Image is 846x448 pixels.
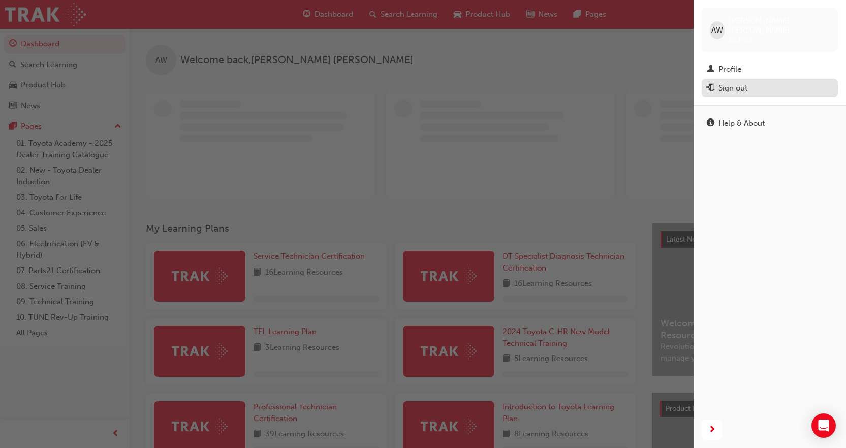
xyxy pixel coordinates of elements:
span: 653728 [729,35,753,44]
span: next-icon [708,424,716,436]
a: Help & About [702,114,838,133]
div: Help & About [718,117,765,129]
span: AW [711,24,723,36]
a: Profile [702,60,838,79]
div: Sign out [718,82,747,94]
span: exit-icon [707,84,714,93]
div: Profile [718,64,741,75]
span: info-icon [707,119,714,128]
button: Sign out [702,79,838,98]
div: Open Intercom Messenger [811,413,836,438]
span: man-icon [707,65,714,74]
span: [PERSON_NAME] [PERSON_NAME] [729,16,830,35]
